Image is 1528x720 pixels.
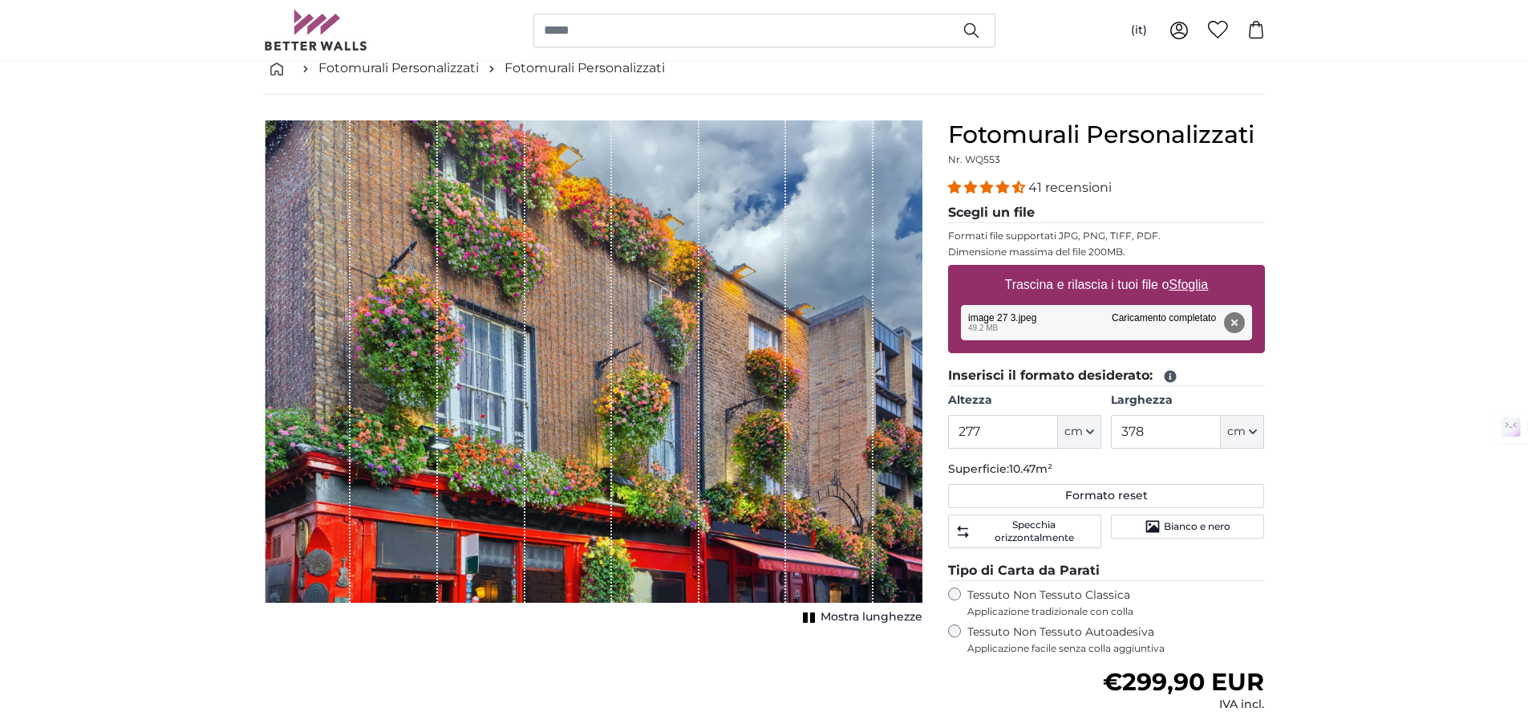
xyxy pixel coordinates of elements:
[948,153,1000,165] span: Nr. WQ553
[1164,520,1230,533] span: Bianco e nero
[1009,462,1052,476] span: 10.47m²
[948,462,1265,478] p: Superficie:
[1221,415,1264,449] button: cm
[1103,667,1264,697] span: €299,90 EUR
[1103,697,1264,713] div: IVA incl.
[264,120,922,628] div: 1 of 1
[264,10,368,51] img: Betterwalls
[264,43,1265,95] nav: breadcrumbs
[998,269,1214,301] label: Trascina e rilascia i tuoi file o
[1169,278,1208,291] u: Sfoglia
[1111,515,1264,539] button: Bianco e nero
[948,561,1265,581] legend: Tipo di Carta da Parati
[948,180,1028,195] span: 4.39 stars
[967,605,1265,618] span: Applicazione tradizionale con colla
[967,642,1265,655] span: Applicazione facile senza colla aggiuntiva
[821,609,922,625] span: Mostra lunghezze
[1064,424,1083,440] span: cm
[948,366,1265,386] legend: Inserisci il formato desiderato:
[1118,16,1160,45] button: (it)
[1028,180,1112,195] span: 41 recensioni
[974,519,1094,544] span: Specchia orizzontalmente
[1227,424,1246,440] span: cm
[948,120,1265,149] h1: Fotomurali Personalizzati
[798,606,922,628] button: Mostra lunghezze
[948,515,1101,548] button: Specchia orizzontalmente
[948,484,1265,508] button: Formato reset
[1111,393,1264,409] label: Larghezza
[967,624,1265,655] label: Tessuto Non Tessuto Autoadesiva
[948,230,1265,242] p: Formati file supportati JPG, PNG, TIFF, PDF.
[505,59,665,78] a: Fotomurali Personalizzati
[948,246,1265,258] p: Dimensione massima del file 200MB.
[948,203,1265,223] legend: Scegli un file
[1058,415,1101,449] button: cm
[948,393,1101,409] label: Altezza
[318,59,479,78] a: Fotomurali Personalizzati
[967,588,1265,618] label: Tessuto Non Tessuto Classica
